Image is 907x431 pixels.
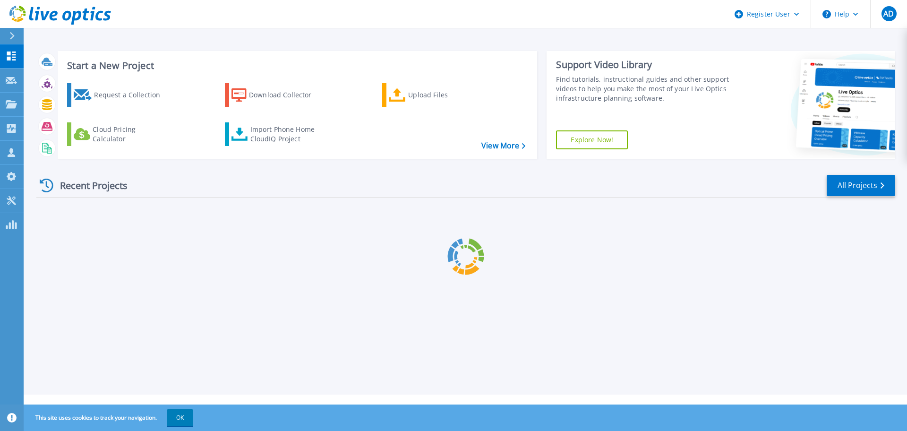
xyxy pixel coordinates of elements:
[250,125,324,144] div: Import Phone Home CloudIQ Project
[556,130,628,149] a: Explore Now!
[67,83,172,107] a: Request a Collection
[408,86,484,104] div: Upload Files
[26,409,193,426] span: This site uses cookies to track your navigation.
[382,83,488,107] a: Upload Files
[556,75,734,103] div: Find tutorials, instructional guides and other support videos to help you make the most of your L...
[556,59,734,71] div: Support Video Library
[225,83,330,107] a: Download Collector
[67,60,525,71] h3: Start a New Project
[36,174,140,197] div: Recent Projects
[249,86,325,104] div: Download Collector
[481,141,525,150] a: View More
[94,86,170,104] div: Request a Collection
[93,125,168,144] div: Cloud Pricing Calculator
[883,10,894,17] span: AD
[167,409,193,426] button: OK
[827,175,895,196] a: All Projects
[67,122,172,146] a: Cloud Pricing Calculator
